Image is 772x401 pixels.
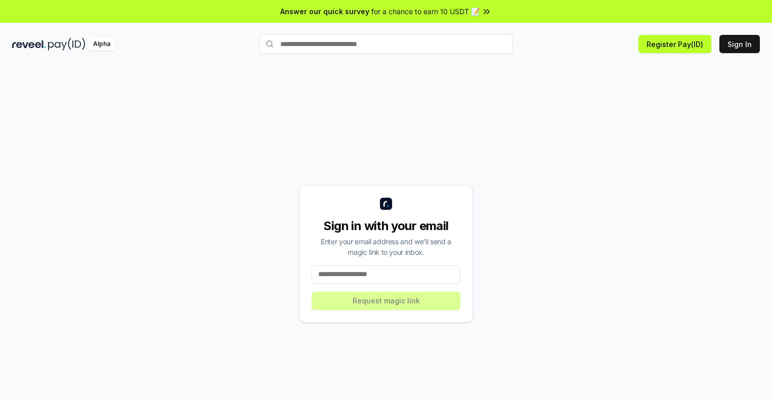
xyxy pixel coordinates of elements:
span: for a chance to earn 10 USDT 📝 [371,6,480,17]
div: Alpha [88,38,116,51]
div: Sign in with your email [312,218,460,234]
img: logo_small [380,198,392,210]
span: Answer our quick survey [280,6,369,17]
img: reveel_dark [12,38,46,51]
div: Enter your email address and we’ll send a magic link to your inbox. [312,236,460,257]
img: pay_id [48,38,85,51]
button: Sign In [719,35,760,53]
button: Register Pay(ID) [638,35,711,53]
